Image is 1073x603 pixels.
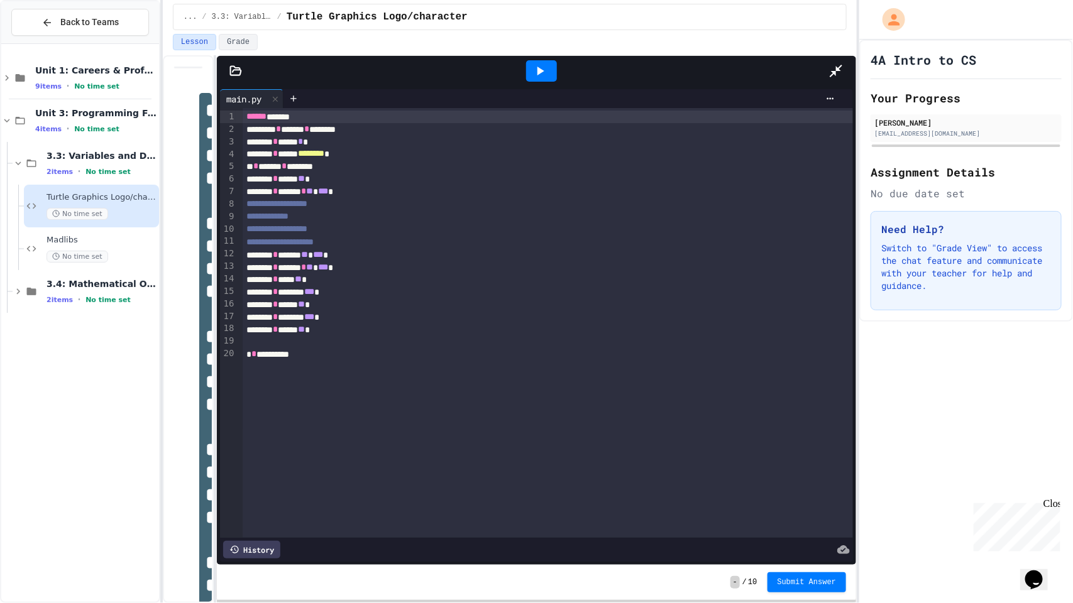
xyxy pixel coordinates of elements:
[47,168,73,176] span: 2 items
[78,295,80,305] span: •
[287,9,468,24] span: Turtle Graphics Logo/character
[874,129,1058,138] div: [EMAIL_ADDRESS][DOMAIN_NAME]
[881,242,1051,292] p: Switch to "Grade View" to access the chat feature and communicate with your teacher for help and ...
[220,335,236,347] div: 19
[212,12,272,22] span: 3.3: Variables and Data Types
[220,185,236,198] div: 7
[742,577,747,587] span: /
[220,223,236,236] div: 10
[220,310,236,323] div: 17
[871,163,1062,181] h2: Assignment Details
[67,81,69,91] span: •
[778,577,837,587] span: Submit Answer
[748,577,757,587] span: 10
[874,117,1058,128] div: [PERSON_NAME]
[220,260,236,273] div: 13
[220,273,236,285] div: 14
[871,186,1062,201] div: No due date set
[47,296,73,304] span: 2 items
[220,235,236,247] div: 11
[220,111,236,123] div: 1
[47,251,108,263] span: No time set
[220,322,236,335] div: 18
[202,12,206,22] span: /
[223,541,280,558] div: History
[85,296,131,304] span: No time set
[11,9,149,36] button: Back to Teams
[78,166,80,177] span: •
[47,278,157,290] span: 3.4: Mathematical Operators
[220,160,236,173] div: 5
[47,208,108,220] span: No time set
[220,136,236,148] div: 3
[47,235,157,246] span: Madlibs
[47,150,157,161] span: 3.3: Variables and Data Types
[220,247,236,260] div: 12
[35,107,157,119] span: Unit 3: Programming Fundamentals
[220,285,236,298] div: 15
[47,192,157,203] span: Turtle Graphics Logo/character
[869,5,908,34] div: My Account
[173,34,216,50] button: Lesson
[881,222,1051,237] h3: Need Help?
[1020,553,1060,590] iframe: chat widget
[220,123,236,136] div: 2
[35,125,62,133] span: 4 items
[220,347,236,360] div: 20
[85,168,131,176] span: No time set
[277,12,282,22] span: /
[220,89,283,108] div: main.py
[871,51,976,68] h1: 4A Intro to CS
[35,82,62,90] span: 9 items
[220,173,236,185] div: 6
[220,148,236,161] div: 4
[220,298,236,310] div: 16
[871,89,1062,107] h2: Your Progress
[220,92,268,106] div: main.py
[220,210,236,223] div: 9
[969,498,1060,551] iframe: chat widget
[60,16,119,29] span: Back to Teams
[74,125,119,133] span: No time set
[768,572,847,592] button: Submit Answer
[74,82,119,90] span: No time set
[67,124,69,134] span: •
[184,12,197,22] span: ...
[220,198,236,210] div: 8
[5,5,87,80] div: Chat with us now!Close
[219,34,258,50] button: Grade
[730,576,740,589] span: -
[35,65,157,76] span: Unit 1: Careers & Professionalism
